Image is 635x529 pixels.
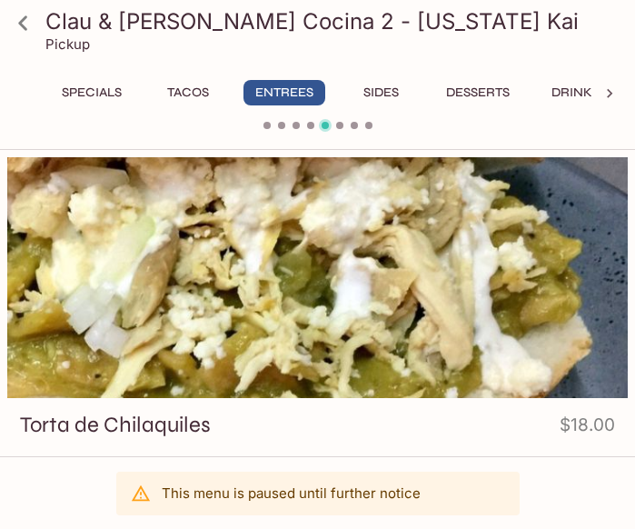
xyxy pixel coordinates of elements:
[45,7,620,35] h3: Clau & [PERSON_NAME] Cocina 2 - [US_STATE] Kai
[45,35,90,53] p: Pickup
[243,80,325,105] button: Entrees
[436,80,520,105] button: Desserts
[162,484,421,502] p: This menu is paused until further notice
[147,80,229,105] button: Tacos
[534,80,616,105] button: Drinks
[51,80,133,105] button: Specials
[340,80,422,105] button: Sides
[560,411,615,446] h4: $18.00
[7,157,628,398] div: Torta de Chilaquiles
[20,411,211,439] h3: Torta de Chilaquiles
